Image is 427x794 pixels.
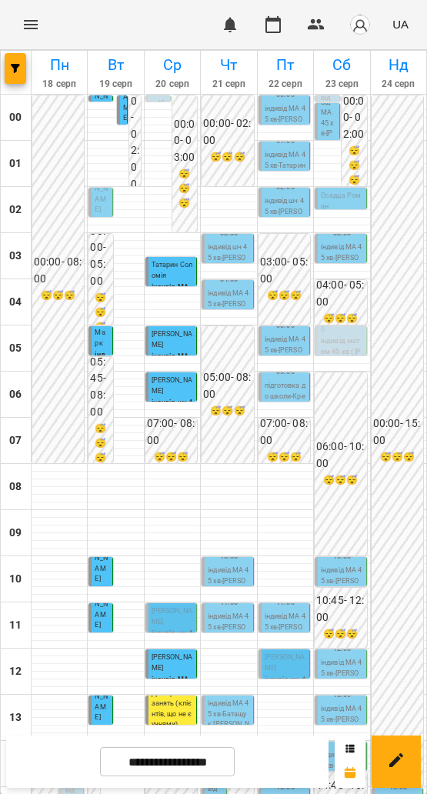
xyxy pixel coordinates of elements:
span: UA [392,16,409,32]
h6: 😴😴😴 [316,627,365,642]
p: індивід МА 45 хв - [PERSON_NAME] [321,704,362,736]
h6: 23 серп [316,77,367,92]
h6: 10 [9,571,22,588]
p: індивід МА 45 хв - Татарин Соломія [265,150,306,182]
h6: 18 серп [34,77,85,92]
h6: 05:45 - 08:00 [90,354,111,420]
p: індивід шч 45 хв - [PERSON_NAME] [265,196,306,228]
p: індивід МА 45 хв [152,675,193,696]
h6: 20 серп [147,77,198,92]
h6: 03 [9,248,22,265]
p: індивід матем 45 хв [95,350,108,412]
h6: 😴😴😴 [343,144,365,187]
h6: 02 [9,202,22,219]
span: [PERSON_NAME] [95,672,108,721]
h6: 00:00 - 08:00 [34,254,82,287]
h6: 00:00 - 15:00 [373,415,422,449]
h6: 😴😴😴 [203,150,252,165]
h6: 😴😴😴 [147,450,195,465]
button: Menu [12,6,49,43]
img: avatar_s.png [349,14,371,35]
p: індивід шч 45 хв [152,398,193,419]
p: індивід МА 45 хв - [PERSON_NAME] [321,87,336,181]
h6: 😴😴😴 [90,291,111,334]
h6: 00:00 - 03:00 [174,116,196,166]
h6: Чт [203,53,254,77]
h6: 01 [9,155,22,172]
p: індивід МА 45 хв [95,725,108,777]
p: індивід МА 45 хв - [PERSON_NAME] [265,335,306,366]
p: індивід МА 45 хв - [PERSON_NAME] [208,565,249,597]
h6: 😴😴😴 [34,289,82,303]
span: [PERSON_NAME] [95,579,108,629]
span: [PERSON_NAME] [95,533,108,582]
span: [PERSON_NAME] [152,653,192,672]
h6: 07 [9,432,22,449]
p: індивід МА 45 хв [95,586,108,639]
h6: 06 [9,386,22,403]
h6: 00:00 - 02:00 [131,43,139,192]
span: [PERSON_NAME] [123,10,129,122]
h6: 09 [9,525,22,542]
h6: 07:00 - 08:00 [260,415,309,449]
p: індивід МА 45 хв - [PERSON_NAME] [208,289,249,320]
h6: 😴😴😴 [373,450,422,465]
h6: 22 серп [260,77,311,92]
span: [PERSON_NAME] [152,330,192,349]
h6: 😴😴😴 [174,167,196,210]
h6: 04 [9,294,22,311]
h6: 00:00 - 02:00 [203,115,252,148]
h6: 😴😴😴 [260,289,309,303]
span: Татарин Соломія [152,261,192,279]
h6: 12 [9,663,22,680]
h6: Пн [34,53,85,77]
p: індивід матем 45 хв ( [PERSON_NAME] ) [321,336,362,378]
h6: 08 [9,479,22,495]
p: індивід МА 45 хв [95,632,108,685]
h6: Вт [90,53,141,77]
span: Осадца Роман [321,192,361,210]
span: [PERSON_NAME] [95,164,108,213]
span: [PERSON_NAME] [95,72,108,121]
span: [PERSON_NAME] [152,376,192,395]
p: індивід МА 45 хв - [PERSON_NAME] [265,612,306,643]
span: [PERSON_NAME] [265,653,305,672]
h6: 11 [9,617,22,634]
h6: 07:00 - 08:00 [147,415,195,449]
h6: 04:00 - 05:00 [316,277,365,310]
p: індивід МА 45 хв - [PERSON_NAME] [208,612,249,643]
p: індивід шч 45 хв [95,217,108,269]
p: індивід МА 45 хв [152,282,193,303]
p: індивід МА 45 хв - [PERSON_NAME] [265,104,306,135]
h6: 05:00 - 08:00 [203,369,252,402]
p: індивід МА 45 хв - [PERSON_NAME] [321,242,362,274]
h6: 😴😴😴 [90,422,111,465]
span: [PERSON_NAME] [152,607,192,626]
p: індивід шч 45 хв [152,629,193,649]
p: підготовка до школи - Кревега Богдан [265,381,306,412]
h6: 10:45 - 12:00 [316,592,365,626]
h6: 00:00 - 02:00 [343,93,365,143]
h6: 13 [9,709,22,726]
h6: 03:00 - 05:00 [260,254,309,287]
p: індивід МА 45 хв - [PERSON_NAME] [321,565,362,597]
h6: 21 серп [203,77,254,92]
p: індивід МА 45 хв [152,352,193,372]
p: індивід шч 45 хв - [PERSON_NAME] [208,242,249,274]
h6: 😴😴😴 [316,312,365,326]
h6: 06:00 - 10:00 [316,439,365,472]
p: індивід МА 45 хв - Батащук [PERSON_NAME] [208,699,249,740]
h6: 24 серп [373,77,424,92]
h6: 03:00 - 05:00 [90,223,111,289]
p: індивід МА 45 хв - [PERSON_NAME] [321,658,362,689]
h6: 😴😴😴 [260,450,309,465]
h6: 00 [9,109,22,126]
p: 0 [321,325,362,335]
h6: 😴😴😴 [203,404,252,419]
button: UA [386,10,415,38]
h6: Сб [316,53,367,77]
h6: Пт [260,53,311,77]
p: індивід шч 45 хв [265,675,306,696]
h6: Нд [373,53,424,77]
h6: 19 серп [90,77,141,92]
